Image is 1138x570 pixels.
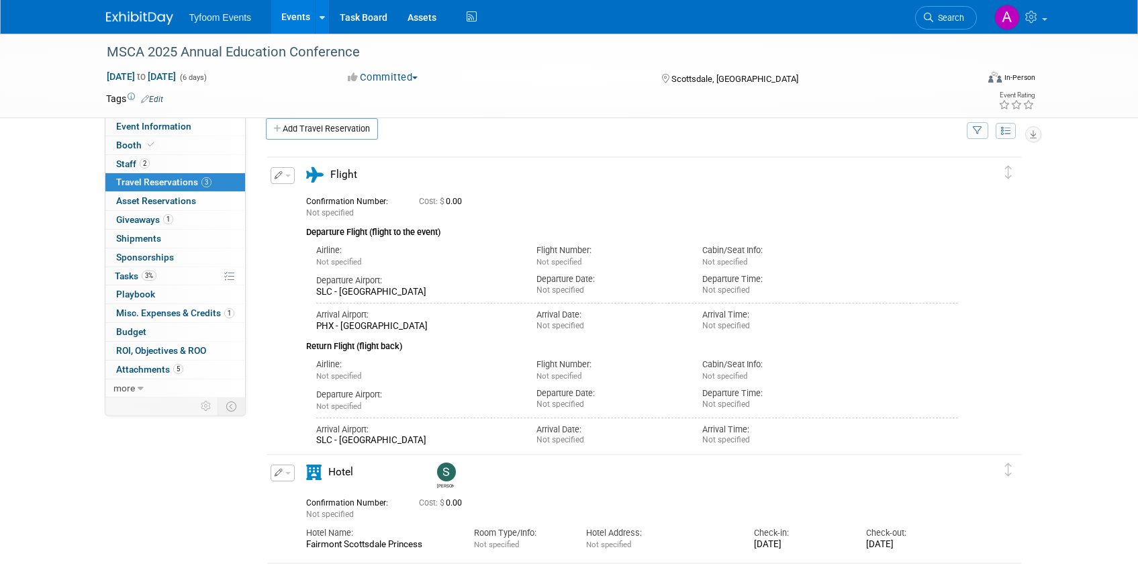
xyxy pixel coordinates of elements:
[536,435,682,445] div: Not specified
[973,127,982,136] i: Filter by Traveler
[116,140,157,150] span: Booth
[419,498,446,508] span: Cost: $
[201,177,211,187] span: 3
[116,307,234,318] span: Misc. Expenses & Credits
[106,11,173,25] img: ExhibitDay
[306,465,322,480] i: Hotel
[702,321,848,331] div: Not specified
[754,527,846,539] div: Check-in:
[419,498,467,508] span: 0.00
[419,197,467,206] span: 0.00
[306,193,399,207] div: Confirmation Number:
[116,345,206,356] span: ROI, Objectives & ROO
[1005,463,1012,477] i: Click and drag to move item
[328,466,353,478] span: Hotel
[437,463,456,481] img: Steve Davis
[988,72,1002,83] img: Format-Inperson.png
[536,321,682,331] div: Not specified
[148,141,154,148] i: Booth reservation complete
[116,326,146,337] span: Budget
[536,387,682,399] div: Departure Date:
[173,364,183,374] span: 5
[116,177,211,187] span: Travel Reservations
[316,435,517,446] div: SLC - [GEOGRAPHIC_DATA]
[266,118,378,140] a: Add Travel Reservation
[105,173,245,191] a: Travel Reservations3
[915,6,977,30] a: Search
[113,383,135,393] span: more
[306,494,399,508] div: Confirmation Number:
[116,289,155,299] span: Playbook
[702,309,848,321] div: Arrival Time:
[316,275,517,287] div: Departure Airport:
[316,359,517,371] div: Airline:
[437,481,454,489] div: Steve Davis
[105,342,245,360] a: ROI, Objectives & ROO
[702,424,848,436] div: Arrival Time:
[1005,166,1012,179] i: Click and drag to move item
[106,92,163,105] td: Tags
[179,73,207,82] span: (6 days)
[536,424,682,436] div: Arrival Date:
[536,359,682,371] div: Flight Number:
[106,70,177,83] span: [DATE] [DATE]
[116,252,174,263] span: Sponsorships
[419,197,446,206] span: Cost: $
[933,13,964,23] span: Search
[141,95,163,104] a: Edit
[316,287,517,298] div: SLC - [GEOGRAPHIC_DATA]
[474,540,519,549] span: Not specified
[189,12,252,23] span: Tyfoom Events
[316,371,361,381] span: Not specified
[116,233,161,244] span: Shipments
[105,117,245,136] a: Event Information
[702,387,848,399] div: Departure Time:
[316,389,517,401] div: Departure Airport:
[994,5,1020,30] img: Angie Nichols
[702,371,747,381] span: Not specified
[306,527,454,539] div: Hotel Name:
[586,540,631,549] span: Not specified
[754,539,846,551] div: [DATE]
[116,214,173,225] span: Giveaways
[105,379,245,397] a: more
[105,304,245,322] a: Misc. Expenses & Credits1
[474,527,566,539] div: Room Type/Info:
[105,230,245,248] a: Shipments
[998,92,1035,99] div: Event Rating
[898,70,1036,90] div: Event Format
[866,539,958,551] div: [DATE]
[306,167,324,183] i: Flight
[105,285,245,303] a: Playbook
[224,308,234,318] span: 1
[316,257,361,267] span: Not specified
[306,510,354,519] span: Not specified
[306,219,959,239] div: Departure Flight (flight to the event)
[702,399,848,410] div: Not specified
[142,271,156,281] span: 3%
[105,361,245,379] a: Attachments5
[316,401,361,411] span: Not specified
[866,527,958,539] div: Check-out:
[343,70,423,85] button: Committed
[306,332,959,353] div: Return Flight (flight back)
[105,248,245,267] a: Sponsorships
[105,267,245,285] a: Tasks3%
[105,155,245,173] a: Staff2
[116,195,196,206] span: Asset Reservations
[115,271,156,281] span: Tasks
[702,359,848,371] div: Cabin/Seat Info:
[218,397,245,415] td: Toggle Event Tabs
[702,244,848,256] div: Cabin/Seat Info:
[105,136,245,154] a: Booth
[330,169,357,181] span: Flight
[306,539,454,551] div: Fairmont Scottsdale Princess
[536,285,682,295] div: Not specified
[316,321,517,332] div: PHX - [GEOGRAPHIC_DATA]
[1004,73,1035,83] div: In-Person
[195,397,218,415] td: Personalize Event Tab Strip
[316,244,517,256] div: Airline:
[316,424,517,436] div: Arrival Airport:
[116,121,191,132] span: Event Information
[702,257,747,267] span: Not specified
